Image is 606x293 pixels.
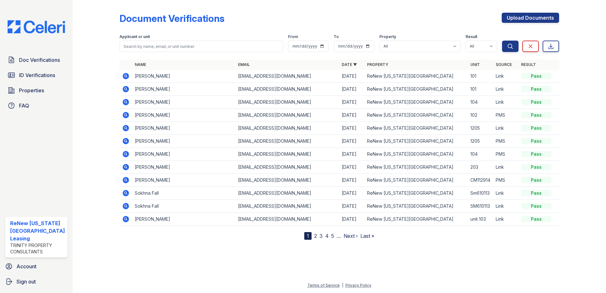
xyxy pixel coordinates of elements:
[5,99,68,112] a: FAQ
[3,20,70,33] img: CE_Logo_Blue-a8612792a0a2168367f1c8372b55b34899dd931a85d93a1a3d3e32e68fde9ad4.png
[132,109,236,122] td: [PERSON_NAME]
[493,70,519,83] td: Link
[468,161,493,174] td: 203
[235,135,339,148] td: [EMAIL_ADDRESS][DOMAIN_NAME]
[364,161,468,174] td: ReNew [US_STATE][GEOGRAPHIC_DATA]
[314,233,317,239] a: 2
[470,62,480,67] a: Unit
[331,233,334,239] a: 5
[364,200,468,213] td: ReNew [US_STATE][GEOGRAPHIC_DATA]
[132,70,236,83] td: [PERSON_NAME]
[364,83,468,96] td: ReNew [US_STATE][GEOGRAPHIC_DATA]
[493,148,519,161] td: PMS
[10,219,65,242] div: ReNew [US_STATE][GEOGRAPHIC_DATA] Leasing
[235,148,339,161] td: [EMAIL_ADDRESS][DOMAIN_NAME]
[19,102,29,109] span: FAQ
[339,70,364,83] td: [DATE]
[468,135,493,148] td: 1205
[339,161,364,174] td: [DATE]
[364,109,468,122] td: ReNew [US_STATE][GEOGRAPHIC_DATA]
[367,62,388,67] a: Property
[364,96,468,109] td: ReNew [US_STATE][GEOGRAPHIC_DATA]
[345,283,371,288] a: Privacy Policy
[132,135,236,148] td: [PERSON_NAME]
[364,174,468,187] td: ReNew [US_STATE][GEOGRAPHIC_DATA]
[135,62,146,67] a: Name
[496,62,512,67] a: Source
[521,151,551,157] div: Pass
[235,122,339,135] td: [EMAIL_ADDRESS][DOMAIN_NAME]
[493,135,519,148] td: PMS
[339,213,364,226] td: [DATE]
[5,84,68,97] a: Properties
[364,187,468,200] td: ReNew [US_STATE][GEOGRAPHIC_DATA]
[521,164,551,170] div: Pass
[119,41,283,52] input: Search by name, email, or unit number
[132,174,236,187] td: [PERSON_NAME]
[364,122,468,135] td: ReNew [US_STATE][GEOGRAPHIC_DATA]
[502,13,559,23] a: Upload Documents
[119,34,150,39] label: Applicant or unit
[19,56,60,64] span: Doc Verifications
[493,213,519,226] td: Link
[132,122,236,135] td: [PERSON_NAME]
[235,200,339,213] td: [EMAIL_ADDRESS][DOMAIN_NAME]
[132,83,236,96] td: [PERSON_NAME]
[379,34,396,39] label: Property
[339,109,364,122] td: [DATE]
[468,96,493,109] td: 104
[493,187,519,200] td: Link
[3,260,70,273] a: Account
[493,122,519,135] td: Link
[493,96,519,109] td: Link
[288,34,298,39] label: From
[132,161,236,174] td: [PERSON_NAME]
[493,161,519,174] td: Link
[339,148,364,161] td: [DATE]
[468,200,493,213] td: SM610113
[16,263,36,270] span: Account
[319,233,323,239] a: 3
[5,54,68,66] a: Doc Verifications
[339,135,364,148] td: [DATE]
[521,125,551,131] div: Pass
[5,69,68,81] a: ID Verifications
[235,83,339,96] td: [EMAIL_ADDRESS][DOMAIN_NAME]
[493,174,519,187] td: PMS
[521,112,551,118] div: Pass
[10,242,65,255] div: Trinity Property Consultants
[132,96,236,109] td: [PERSON_NAME]
[235,109,339,122] td: [EMAIL_ADDRESS][DOMAIN_NAME]
[521,190,551,196] div: Pass
[339,122,364,135] td: [DATE]
[521,73,551,79] div: Pass
[235,70,339,83] td: [EMAIL_ADDRESS][DOMAIN_NAME]
[364,213,468,226] td: ReNew [US_STATE][GEOGRAPHIC_DATA]
[337,232,341,240] span: …
[521,177,551,183] div: Pass
[466,34,477,39] label: Result
[521,216,551,222] div: Pass
[342,283,343,288] div: |
[3,275,70,288] a: Sign out
[238,62,250,67] a: Email
[339,83,364,96] td: [DATE]
[521,138,551,144] div: Pass
[468,122,493,135] td: 1205
[235,213,339,226] td: [EMAIL_ADDRESS][DOMAIN_NAME]
[325,233,329,239] a: 4
[119,13,224,24] div: Document Verifications
[16,278,36,285] span: Sign out
[468,187,493,200] td: Sm610113
[19,71,55,79] span: ID Verifications
[339,174,364,187] td: [DATE]
[334,34,339,39] label: To
[342,62,357,67] a: Date ▼
[339,187,364,200] td: [DATE]
[235,96,339,109] td: [EMAIL_ADDRESS][DOMAIN_NAME]
[521,203,551,209] div: Pass
[132,213,236,226] td: [PERSON_NAME]
[304,232,312,240] div: 1
[521,62,536,67] a: Result
[339,96,364,109] td: [DATE]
